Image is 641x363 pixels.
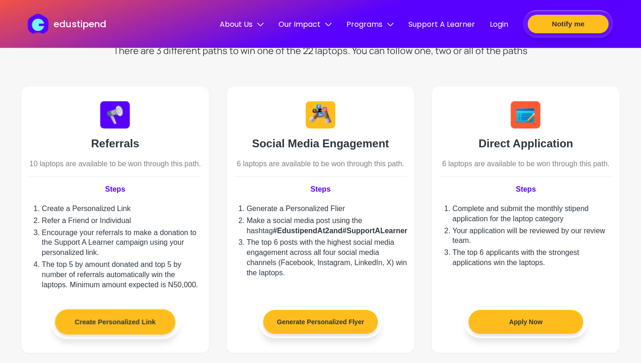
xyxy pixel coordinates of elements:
a: Support A Learner [408,18,475,31]
h1: Direct Application [479,136,573,151]
p: 6 laptops are available to be won through this path. [237,159,404,169]
p: edustipend [54,17,106,31]
p: There are 3 different paths to win one of the 22 laptops. You can follow one, two or all of the p... [7,44,634,57]
img: down [387,21,394,28]
h2: Steps [105,184,125,194]
a: Login [490,18,508,31]
a: Create Personalized Link [53,305,177,338]
li: The top 6 applicants with the strongest applications win the laptops. [452,248,612,268]
li: Your application will be reviewed by our review team. [452,226,612,246]
span: Login [490,18,508,30]
button: Generate Personalized Flyer [263,310,378,334]
strong: #EdustipendAt2 [273,227,407,235]
img: Referrals [100,101,130,129]
li: The top 6 posts with the highest social media engagement across all four social media channels (F... [247,237,407,278]
button: Apply Now [468,310,583,334]
li: The top 5 by amount donated and top 5 by number of referrals automatically win the laptops. Minim... [42,260,201,290]
li: Make a social media post using the hashtag [247,216,407,236]
a: edustipend logoedustipend [28,14,106,34]
img: edustipend logo [28,14,53,34]
span: About Us [220,18,264,30]
li: Refer a Friend or Individual [42,216,201,226]
li: Encourage your referrals to make a donation to the Support A Learner campaign using your personal... [42,228,201,258]
button: Notify me [528,15,609,33]
li: Generate a Personalized Flier [247,204,407,214]
img: down [325,21,332,28]
img: Social Media Engagement [306,101,335,129]
p: 6 laptops are available to be won through this path. [442,159,610,169]
a: Generate Personalized Flyer [259,305,382,338]
img: Direct Application [511,101,541,129]
a: Apply Now [464,305,588,338]
li: Create a Personalized Link [42,204,201,214]
h1: Social Media Engagement [252,136,389,151]
h2: Steps [516,184,536,194]
p: 10 laptops are available to be won through this path. [30,159,201,169]
img: down [257,21,264,28]
h1: Referrals [91,136,139,151]
span: Our Impact [278,18,332,30]
strong: and [329,227,407,235]
span: Support A Learner [408,18,475,30]
h2: Steps [310,184,331,194]
span: Programs [346,18,394,30]
button: Create Personalized Link [55,309,175,335]
strong: #SupportALearner [342,227,407,235]
li: Complete and submit the monthly stipend application for the laptop category [452,204,612,224]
